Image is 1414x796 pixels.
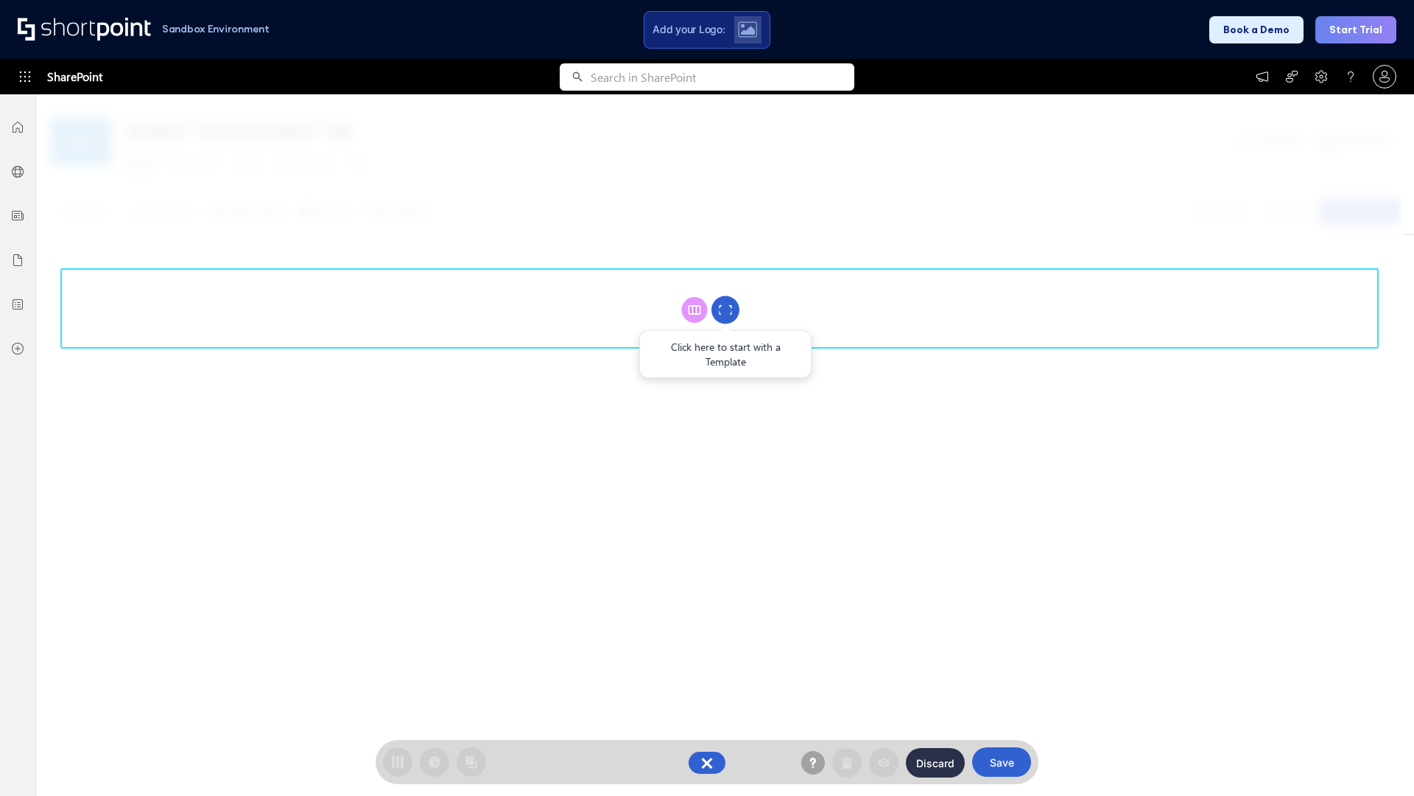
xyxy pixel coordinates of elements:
[591,63,854,91] input: Search in SharePoint
[972,747,1031,777] button: Save
[906,748,965,778] button: Discard
[1315,16,1396,43] button: Start Trial
[738,21,757,38] img: Upload logo
[653,23,725,36] span: Add your Logo:
[47,59,102,94] span: SharePoint
[162,25,270,33] h1: Sandbox Environment
[1209,16,1304,43] button: Book a Demo
[1340,725,1414,796] iframe: Chat Widget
